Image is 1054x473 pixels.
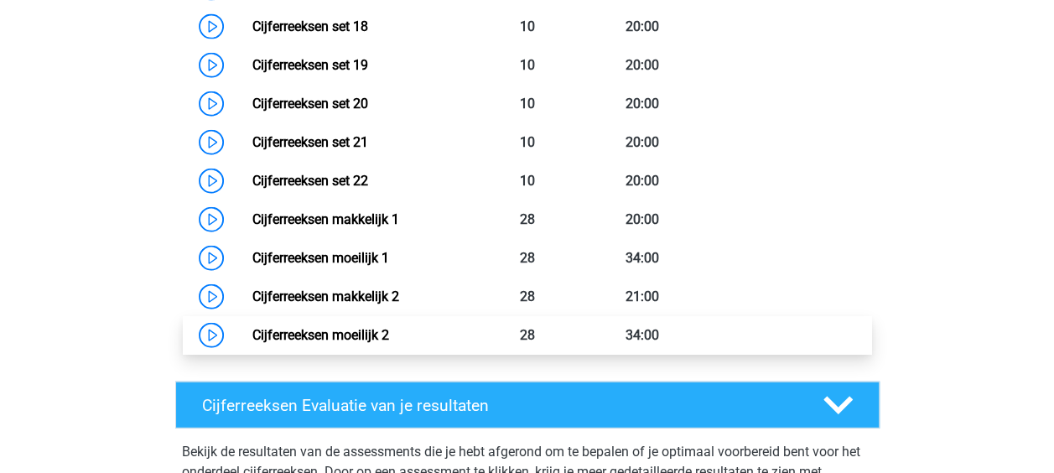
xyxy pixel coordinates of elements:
[252,327,389,343] a: Cijferreeksen moeilijk 2
[202,396,797,415] h4: Cijferreeksen Evaluatie van je resultaten
[252,250,389,266] a: Cijferreeksen moeilijk 1
[252,57,368,73] a: Cijferreeksen set 19
[252,211,399,227] a: Cijferreeksen makkelijk 1
[252,18,368,34] a: Cijferreeksen set 18
[252,173,368,189] a: Cijferreeksen set 22
[252,96,368,112] a: Cijferreeksen set 20
[252,288,399,304] a: Cijferreeksen makkelijk 2
[169,382,886,429] a: Cijferreeksen Evaluatie van je resultaten
[252,134,368,150] a: Cijferreeksen set 21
